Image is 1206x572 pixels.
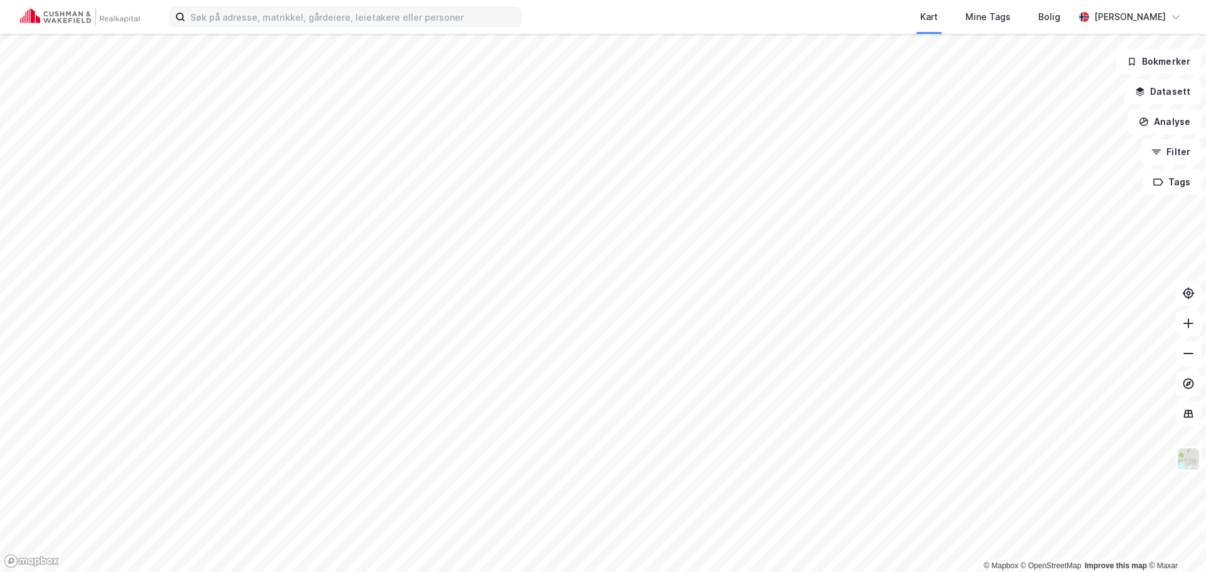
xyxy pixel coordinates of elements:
[965,9,1011,24] div: Mine Tags
[984,561,1018,570] a: Mapbox
[1143,512,1206,572] iframe: Chat Widget
[1085,561,1147,570] a: Improve this map
[185,8,521,26] input: Søk på adresse, matrikkel, gårdeiere, leietakere eller personer
[1128,109,1201,134] button: Analyse
[1021,561,1082,570] a: OpenStreetMap
[1176,447,1200,471] img: Z
[1143,170,1201,195] button: Tags
[1038,9,1060,24] div: Bolig
[4,554,59,568] a: Mapbox homepage
[1143,512,1206,572] div: Kontrollprogram for chat
[920,9,938,24] div: Kart
[1141,139,1201,165] button: Filter
[1094,9,1166,24] div: [PERSON_NAME]
[1124,79,1201,104] button: Datasett
[20,8,139,26] img: cushman-wakefield-realkapital-logo.202ea83816669bd177139c58696a8fa1.svg
[1116,49,1201,74] button: Bokmerker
